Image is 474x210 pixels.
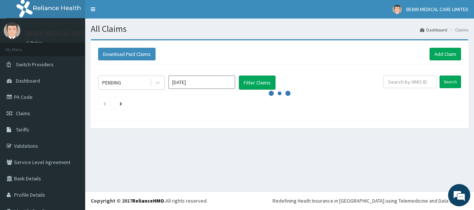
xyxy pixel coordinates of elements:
[406,6,468,13] span: BENIN MEDICAL CARE LIMITED
[85,191,474,210] footer: All rights reserved.
[430,48,461,60] a: Add Claim
[16,126,29,133] span: Tariffs
[103,100,106,107] a: Previous page
[448,27,468,33] li: Claims
[168,76,235,89] input: Select Month and Year
[393,5,402,14] img: User Image
[16,61,54,68] span: Switch Providers
[16,77,40,84] span: Dashboard
[239,76,276,90] button: Filter Claims
[383,76,437,88] input: Search by HMO ID
[4,22,20,39] img: User Image
[98,48,156,60] button: Download Paid Claims
[268,82,291,104] svg: audio-loading
[440,76,461,88] input: Search
[420,27,447,33] a: Dashboard
[91,197,166,204] strong: Copyright © 2017 .
[16,110,30,117] span: Claims
[273,197,468,204] div: Redefining Heath Insurance in [GEOGRAPHIC_DATA] using Telemedicine and Data Science!
[132,197,164,204] a: RelianceHMO
[102,79,121,86] div: PENDING
[120,100,122,107] a: Next page
[26,40,44,46] a: Online
[26,30,110,37] p: BENIN MEDICAL CARE LIMITED
[91,24,468,34] h1: All Claims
